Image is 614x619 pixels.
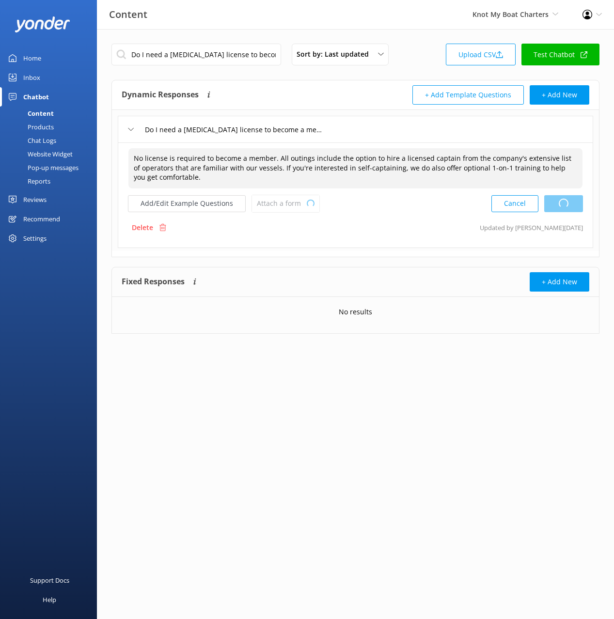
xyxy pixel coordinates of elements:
div: Content [6,107,54,120]
div: Support Docs [30,571,69,590]
input: Search all Chatbot Content [111,44,281,65]
img: yonder-white-logo.png [15,16,70,32]
button: Add/Edit Example Questions [128,195,246,212]
div: Recommend [23,209,60,229]
span: Knot My Boat Charters [472,10,549,19]
p: No results [339,307,372,317]
a: Upload CSV [446,44,516,65]
div: Settings [23,229,47,248]
div: Pop-up messages [6,161,79,174]
div: Inbox [23,68,40,87]
div: Website Widget [6,147,73,161]
a: Pop-up messages [6,161,97,174]
a: Products [6,120,97,134]
a: Content [6,107,97,120]
button: + Add New [530,85,589,105]
div: Products [6,120,54,134]
a: Reports [6,174,97,188]
div: Reviews [23,190,47,209]
h4: Fixed Responses [122,272,185,292]
button: Cancel [491,195,538,212]
div: Home [23,48,41,68]
h4: Dynamic Responses [122,85,199,105]
textarea: No license is required to become a member. All outings include the option to hire a licensed capt... [128,148,583,188]
p: Delete [132,222,153,233]
div: Reports [6,174,50,188]
h3: Content [109,7,147,22]
div: Chatbot [23,87,49,107]
span: Sort by: Last updated [297,49,375,60]
div: Help [43,590,56,609]
a: Test Chatbot [521,44,599,65]
a: Website Widget [6,147,97,161]
button: + Add New [530,272,589,292]
button: + Add Template Questions [412,85,524,105]
p: Updated by [PERSON_NAME] [DATE] [480,218,583,237]
a: Chat Logs [6,134,97,147]
div: Chat Logs [6,134,56,147]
